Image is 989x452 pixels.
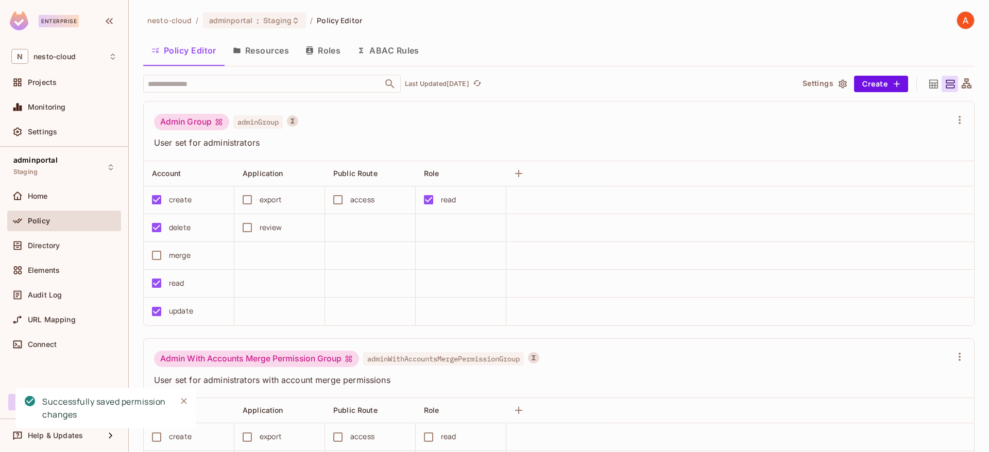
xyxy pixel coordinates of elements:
div: create [169,194,192,205]
div: review [260,222,282,233]
span: Policy Editor [317,15,362,25]
button: Close [176,393,192,409]
button: A User Set is a dynamically conditioned role, grouping users based on real-time criteria. [528,352,539,363]
span: Monitoring [28,103,66,111]
button: ABAC Rules [349,38,428,63]
span: adminportal [13,156,58,164]
span: Home [28,192,48,200]
span: Role [424,406,439,414]
span: Directory [28,241,60,250]
span: Staging [263,15,292,25]
button: refresh [471,78,484,90]
span: Staging [13,168,38,176]
span: Public Route [333,406,378,414]
span: Role [424,169,439,178]
span: Settings [28,128,57,136]
li: / [196,15,198,25]
span: User set for administrators with account merge permissions [154,374,951,386]
span: the active workspace [147,15,192,25]
span: Click to refresh data [469,78,484,90]
span: Connect [28,340,57,349]
div: read [441,431,456,442]
span: Application [243,169,283,178]
div: Admin Group [154,114,229,130]
div: export [260,431,282,442]
li: / [310,15,313,25]
span: Workspace: nesto-cloud [33,53,76,61]
div: Enterprise [39,15,79,27]
div: Successfully saved permission changes [42,395,168,421]
div: export [260,194,282,205]
span: Policy [28,217,50,225]
div: delete [169,222,191,233]
button: Resources [225,38,297,63]
div: access [350,194,374,205]
button: A User Set is a dynamically conditioned role, grouping users based on real-time criteria. [287,115,298,127]
span: refresh [473,79,482,89]
div: create [169,431,192,442]
button: Settings [798,76,850,92]
span: N [11,49,28,64]
img: Adel Ati [957,12,974,29]
div: merge [169,250,191,261]
span: Elements [28,266,60,274]
span: Application [243,406,283,414]
span: : [256,16,260,25]
div: Admin With Accounts Merge Permission Group [154,351,359,367]
button: Roles [297,38,349,63]
span: Account [152,169,181,178]
button: Create [854,76,908,92]
img: SReyMgAAAABJRU5ErkJggg== [10,11,28,30]
div: read [441,194,456,205]
span: User set for administrators [154,137,951,148]
span: Public Route [333,169,378,178]
div: read [169,277,184,289]
span: URL Mapping [28,316,76,324]
div: update [169,305,193,317]
span: adminWithAccountsMergePermissionGroup [363,352,524,366]
span: adminportal [209,15,252,25]
span: adminGroup [233,115,283,129]
p: Last Updated [DATE] [405,80,469,88]
button: Open [383,77,397,91]
span: Audit Log [28,291,62,299]
button: Policy Editor [143,38,225,63]
span: Projects [28,78,57,86]
div: access [350,431,374,442]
